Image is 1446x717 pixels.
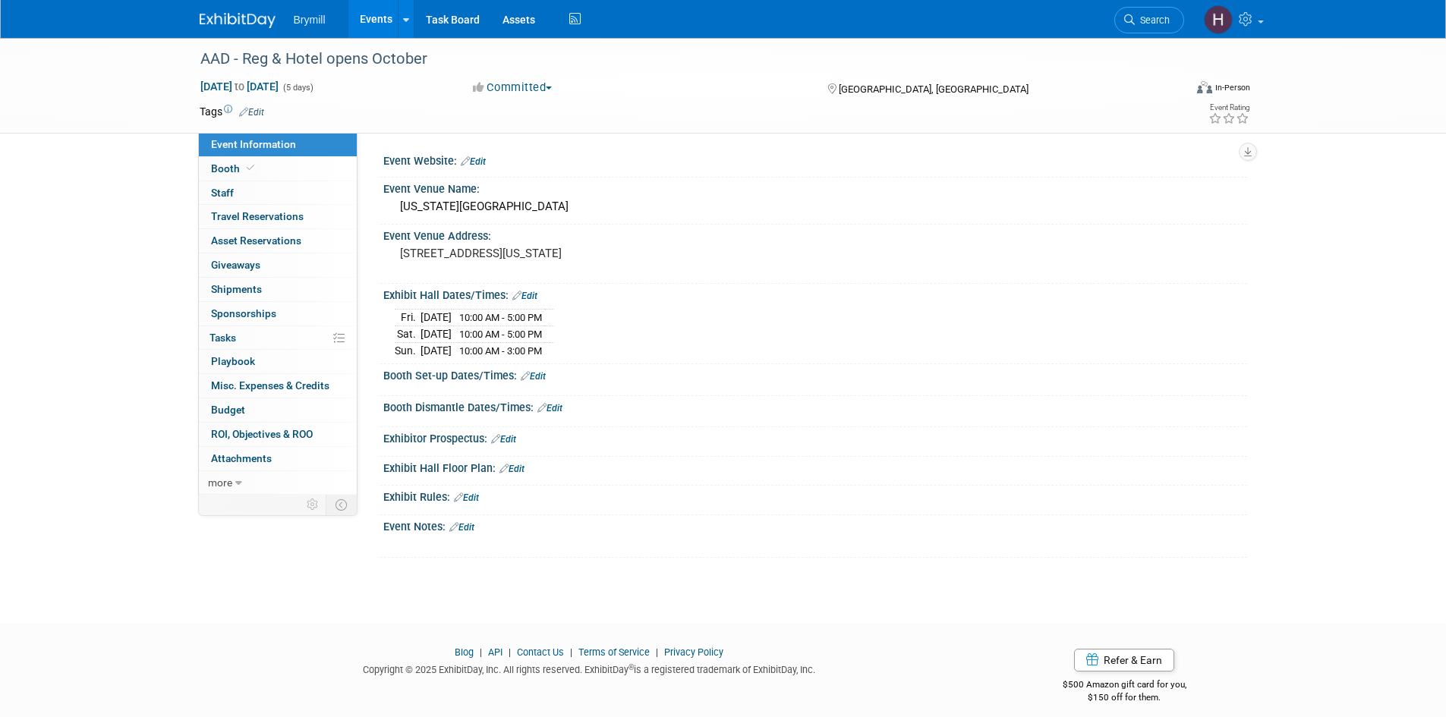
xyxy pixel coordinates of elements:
[326,495,357,514] td: Toggle Event Tabs
[211,355,255,367] span: Playbook
[211,307,276,319] span: Sponsorships
[199,326,357,350] a: Tasks
[566,646,576,658] span: |
[1114,7,1184,33] a: Search
[383,178,1247,197] div: Event Venue Name:
[1214,82,1250,93] div: In-Person
[211,428,313,440] span: ROI, Objectives & ROO
[468,80,558,96] button: Committed
[454,492,479,503] a: Edit
[200,13,276,28] img: ExhibitDay
[199,350,357,373] a: Playbook
[459,312,542,323] span: 10:00 AM - 5:00 PM
[282,83,313,93] span: (5 days)
[628,663,634,671] sup: ®
[459,345,542,357] span: 10:00 AM - 3:00 PM
[1002,668,1247,703] div: $500 Amazon gift card for you,
[200,659,980,677] div: Copyright © 2025 ExhibitDay, Inc. All rights reserved. ExhibitDay is a registered trademark of Ex...
[1135,14,1170,26] span: Search
[200,80,279,93] span: [DATE] [DATE]
[211,162,257,175] span: Booth
[211,187,234,199] span: Staff
[1208,104,1249,112] div: Event Rating
[395,326,421,343] td: Sat.
[459,329,542,340] span: 10:00 AM - 5:00 PM
[209,332,236,344] span: Tasks
[211,283,262,295] span: Shipments
[1204,5,1233,34] img: Hobey Bryne
[383,225,1247,244] div: Event Venue Address:
[211,259,260,271] span: Giveaways
[395,342,421,358] td: Sun.
[652,646,662,658] span: |
[211,379,329,392] span: Misc. Expenses & Credits
[461,156,486,167] a: Edit
[421,342,452,358] td: [DATE]
[839,83,1029,95] span: [GEOGRAPHIC_DATA], [GEOGRAPHIC_DATA]
[455,646,474,658] a: Blog
[1095,79,1251,102] div: Event Format
[400,247,726,260] pre: [STREET_ADDRESS][US_STATE]
[383,486,1247,505] div: Exhibit Rules:
[1074,649,1174,671] a: Refer & Earn
[195,46,1161,73] div: AAD - Reg & Hotel opens October
[664,646,723,658] a: Privacy Policy
[199,423,357,446] a: ROI, Objectives & ROO
[199,471,357,495] a: more
[1197,81,1212,93] img: Format-Inperson.png
[499,464,525,474] a: Edit
[505,646,515,658] span: |
[421,310,452,326] td: [DATE]
[395,195,1236,219] div: [US_STATE][GEOGRAPHIC_DATA]
[383,284,1247,303] div: Exhibit Hall Dates/Times:
[294,14,326,26] span: Brymill
[383,515,1247,535] div: Event Notes:
[211,138,296,150] span: Event Information
[199,253,357,277] a: Giveaways
[199,157,357,181] a: Booth
[383,396,1247,416] div: Booth Dismantle Dates/Times:
[512,291,537,301] a: Edit
[239,107,264,118] a: Edit
[449,522,474,533] a: Edit
[395,310,421,326] td: Fri.
[199,133,357,156] a: Event Information
[383,149,1247,169] div: Event Website:
[421,326,452,343] td: [DATE]
[1002,691,1247,704] div: $150 off for them.
[199,205,357,228] a: Travel Reservations
[488,646,502,658] a: API
[200,104,264,119] td: Tags
[517,646,564,658] a: Contact Us
[578,646,650,658] a: Terms of Service
[491,434,516,445] a: Edit
[211,234,301,247] span: Asset Reservations
[476,646,486,658] span: |
[211,404,245,416] span: Budget
[383,364,1247,384] div: Booth Set-up Dates/Times:
[300,495,326,514] td: Personalize Event Tab Strip
[199,181,357,205] a: Staff
[232,80,247,93] span: to
[247,164,254,172] i: Booth reservation complete
[199,302,357,325] a: Sponsorships
[211,452,272,464] span: Attachments
[383,457,1247,476] div: Exhibit Hall Floor Plan:
[383,427,1247,447] div: Exhibitor Prospectus:
[199,374,357,398] a: Misc. Expenses & Credits
[199,229,357,253] a: Asset Reservations
[199,278,357,301] a: Shipments
[199,398,357,422] a: Budget
[211,210,304,222] span: Travel Reservations
[521,371,546,382] a: Edit
[199,447,357,470] a: Attachments
[208,476,232,489] span: more
[537,403,562,414] a: Edit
